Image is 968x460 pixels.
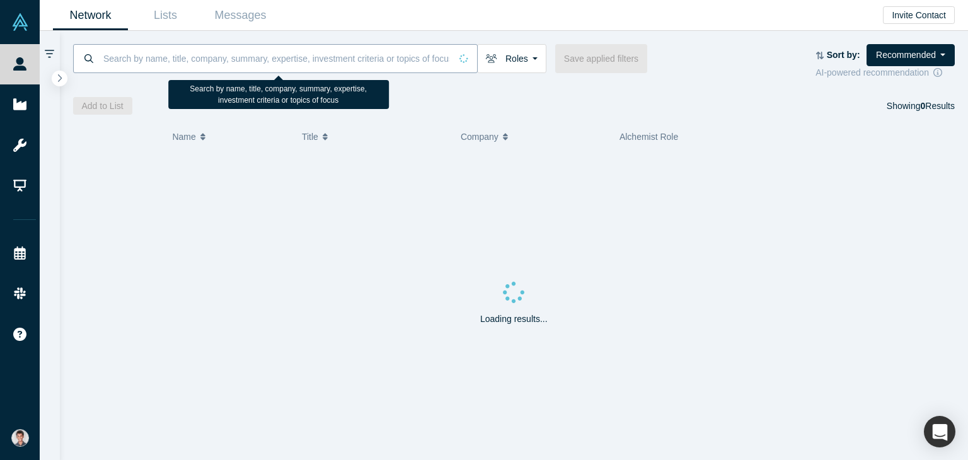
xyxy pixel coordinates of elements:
[461,124,498,150] span: Company
[203,1,278,30] a: Messages
[827,50,860,60] strong: Sort by:
[11,13,29,31] img: Alchemist Vault Logo
[73,97,132,115] button: Add to List
[128,1,203,30] a: Lists
[102,43,451,73] input: Search by name, title, company, summary, expertise, investment criteria or topics of focus
[302,124,318,150] span: Title
[555,44,647,73] button: Save applied filters
[887,97,955,115] div: Showing
[815,66,955,79] div: AI-powered recommendation
[172,124,289,150] button: Name
[883,6,955,24] button: Invite Contact
[477,44,546,73] button: Roles
[921,101,955,111] span: Results
[480,313,548,326] p: Loading results...
[302,124,447,150] button: Title
[11,429,29,447] img: Satyam Goel's Account
[867,44,955,66] button: Recommended
[921,101,926,111] strong: 0
[461,124,606,150] button: Company
[53,1,128,30] a: Network
[172,124,195,150] span: Name
[619,132,678,142] span: Alchemist Role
